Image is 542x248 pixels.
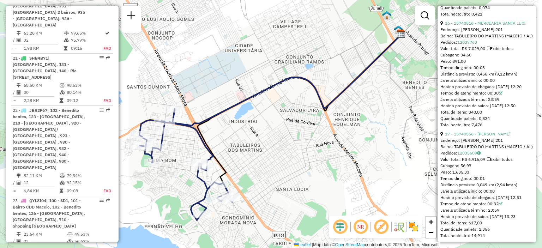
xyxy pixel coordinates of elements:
[13,37,16,44] td: /
[440,213,534,220] div: Horário previsto de saída: [DATE] 13:23
[393,221,404,232] img: Fluxo de ruas
[124,8,138,24] a: Nova sessão e pesquisa
[440,39,534,46] div: Pedidos:
[429,217,433,226] span: +
[23,187,59,194] td: 6,84 KM
[13,198,85,229] span: 23 -
[96,187,112,194] td: FAD
[440,11,534,17] div: Total hectolitro: 0,421
[67,239,73,243] i: % de utilização da cubagem
[312,242,313,247] span: |
[13,179,16,186] td: /
[440,163,534,169] div: Cubagem: 56,97
[294,242,311,247] a: Leaflet
[60,174,65,178] i: % de utilização do peso
[440,52,534,58] div: Cubagem: 34,60
[487,46,513,51] span: Exibir todos
[440,65,534,71] div: Tempo dirigindo: 00:03
[17,181,21,185] i: Total de Atividades
[440,58,534,65] div: Peso: 891,00
[440,115,534,122] div: Quantidade pallets: 0,824
[23,45,64,52] td: 1,98 KM
[96,97,112,104] td: FAD
[440,156,534,163] div: Valor total: R$ 6.916,09
[74,231,110,238] td: 49,53%
[440,122,534,128] div: Total hectolitro: 7,476
[13,108,85,170] span: 22 -
[292,242,440,248] div: Map data © contributors,© 2025 TomTom, Microsoft
[23,172,59,179] td: 82,11 KM
[71,30,103,37] td: 99,65%
[440,169,534,175] div: Peso: 1.635,33
[17,90,21,95] i: Total de Atividades
[335,242,365,247] a: OpenStreetMap
[67,232,73,236] i: % de utilização do peso
[106,108,110,112] em: Rota exportada
[499,201,502,206] a: Com service time
[105,31,109,35] i: Rota otimizada
[13,55,77,80] span: 21 -
[66,187,96,194] td: 09:08
[13,97,16,104] td: =
[440,194,534,201] div: Horário previsto de chegada: [DATE] 12:51
[440,33,534,39] div: Bairro: TABULEIRO DO MARTINS (MACEIO / AL)
[499,90,502,96] a: Com service time
[103,45,112,52] td: FAD
[440,175,534,182] div: Tempo dirigindo: 00:01
[60,181,65,185] i: % de utilização da cubagem
[66,179,96,186] td: 92,15%
[66,172,96,179] td: 79,34%
[74,238,110,245] td: 56,62%
[382,11,391,20] img: UDC zumpy
[17,83,21,87] i: Distância Total
[426,217,436,227] a: Zoom in
[440,5,534,11] div: Quantidade pallets: 0,074
[396,29,405,38] img: CDD Maceio
[440,90,534,96] div: Tempo de atendimento: 00:30
[440,137,534,144] div: Endereço: [PERSON_NAME] 201
[332,218,349,235] span: Ocultar deslocamento
[23,238,67,245] td: 23
[440,226,534,232] div: Quantidade pallets: 1,356
[71,45,103,52] td: 09:15
[445,131,511,137] a: 17 - 15740556 - [PERSON_NAME]
[13,108,85,170] span: | 102 - Benedito bentes, 123 - [GEOGRAPHIC_DATA], 218 - [GEOGRAPHIC_DATA] , 920 - [GEOGRAPHIC_DAT...
[13,89,16,96] td: /
[440,109,534,115] div: Total de itens: 340,00
[106,198,110,202] em: Rota exportada
[394,25,403,34] img: FAD CDD Maceio
[106,56,110,60] em: Rota exportada
[440,150,534,156] div: Pedidos:
[66,97,96,104] td: 09:12
[408,221,419,232] img: Exibir/Ocultar setores
[440,26,534,33] div: Endereço: [PERSON_NAME] 201
[440,77,534,84] div: Janela utilizada início: 00:00
[64,46,67,50] i: Tempo total em rota
[457,150,481,156] a: 12035609
[440,188,534,194] div: Janela utilizada início: 00:00
[440,207,534,213] div: Janela utilizada término: 23:59
[23,97,59,104] td: 2,28 KM
[17,31,21,35] i: Distância Total
[440,220,534,226] div: Total de itens: 617,00
[23,30,64,37] td: 63,28 KM
[23,231,67,238] td: 23,64 KM
[445,20,526,26] a: 16 - 15740516 - MERCEARIA SANTA LUCI
[64,31,69,35] i: % de utilização do peso
[426,227,436,238] a: Zoom out
[17,174,21,178] i: Distância Total
[477,151,481,155] i: Observações
[17,232,21,236] i: Distância Total
[29,108,47,113] span: JBR2F67
[440,96,534,103] div: Janela utilizada término: 23:59
[29,55,48,61] span: SHB4B71
[13,45,16,52] td: =
[13,198,85,229] span: | 100 - SD1, 101 - Bairro CDD Maceio, 102 - Benedito bentes, 126 - [GEOGRAPHIC_DATA], [GEOGRAPHIC...
[440,144,534,150] div: Bairro: TABULEIRO DO MARTINS (MACEIO / AL)
[100,56,104,60] em: Opções
[440,46,534,52] div: Valor total: R$ 7.029,00
[444,242,461,247] a: Refeição
[429,228,433,237] span: −
[457,40,477,45] a: 12037763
